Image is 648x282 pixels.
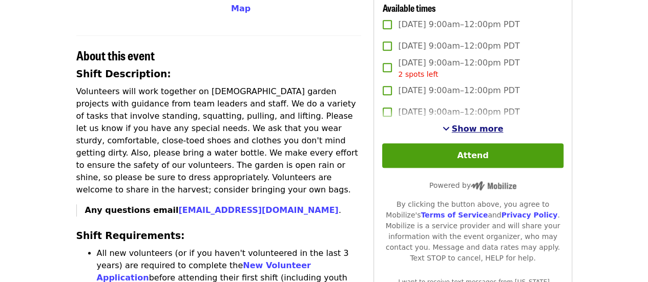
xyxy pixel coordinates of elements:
[443,123,504,135] button: See more timeslots
[231,3,250,15] button: Map
[398,106,519,118] span: [DATE] 9:00am–12:00pm PDT
[398,40,519,52] span: [DATE] 9:00am–12:00pm PDT
[231,4,250,13] span: Map
[76,69,171,79] strong: Shift Description:
[452,124,504,134] span: Show more
[382,1,435,14] span: Available times
[178,205,338,215] a: [EMAIL_ADDRESS][DOMAIN_NAME]
[501,211,557,219] a: Privacy Policy
[382,143,563,168] button: Attend
[76,46,155,64] span: About this event
[76,85,362,196] p: Volunteers will work together on [DEMOGRAPHIC_DATA] garden projects with guidance from team leade...
[398,18,519,31] span: [DATE] 9:00am–12:00pm PDT
[398,57,519,80] span: [DATE] 9:00am–12:00pm PDT
[429,181,516,189] span: Powered by
[398,84,519,97] span: [DATE] 9:00am–12:00pm PDT
[421,211,488,219] a: Terms of Service
[398,70,438,78] span: 2 spots left
[382,199,563,264] div: By clicking the button above, you agree to Mobilize's and . Mobilize is a service provider and wi...
[85,205,339,215] strong: Any questions email
[471,181,516,190] img: Powered by Mobilize
[76,230,185,241] strong: Shift Requirements:
[85,204,362,216] p: .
